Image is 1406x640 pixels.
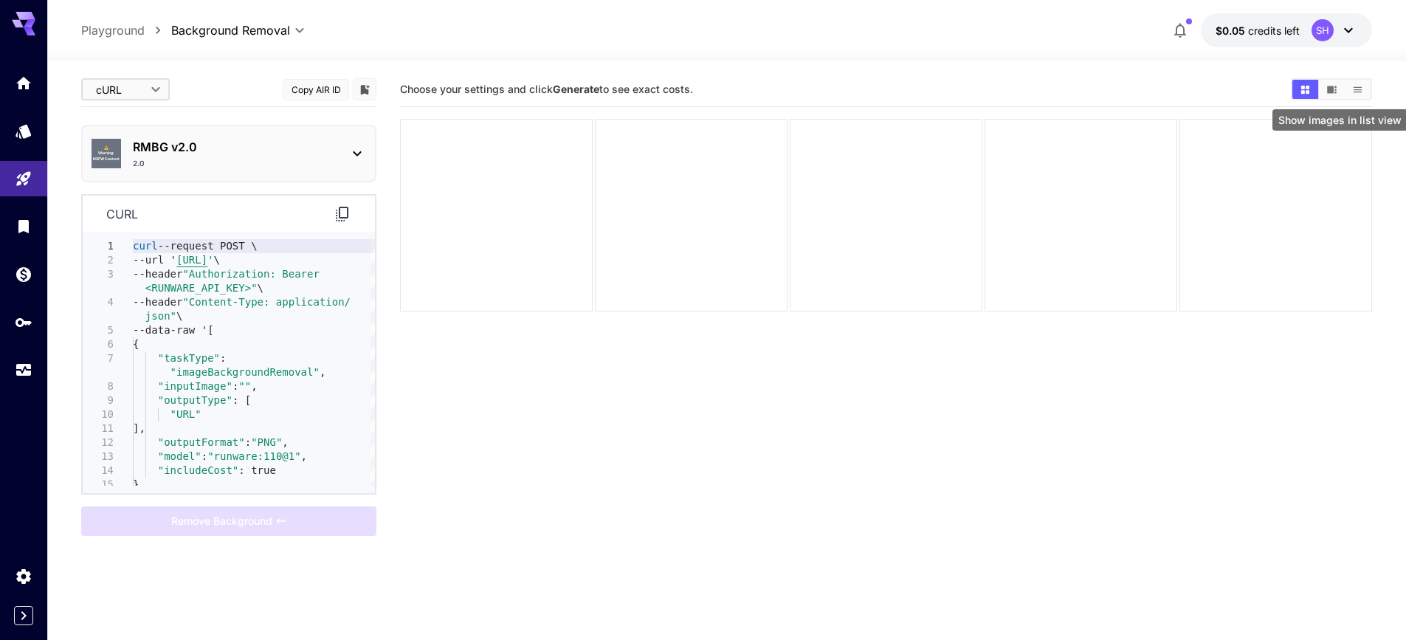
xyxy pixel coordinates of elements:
[83,337,114,351] div: 6
[133,478,139,490] span: }
[553,83,599,95] b: Generate
[15,313,32,331] div: API Keys
[145,282,258,294] span: <RUNWARE_API_KEY>"
[15,170,32,188] div: Playground
[1291,78,1372,100] div: Show images in grid viewShow images in video viewShow images in list view
[93,156,120,162] span: NSFW Content
[182,268,319,280] span: "Authorization: Bearer
[104,145,108,151] span: ⚠️
[207,450,300,462] span: "runware:110@1"
[158,464,239,476] span: "includeCost"
[14,606,33,625] button: Expand sidebar
[201,450,207,462] span: :
[15,74,32,92] div: Home
[251,380,257,392] span: ,
[145,310,176,322] span: json"
[15,122,32,140] div: Models
[283,79,349,100] button: Copy AIR ID
[81,21,171,39] nav: breadcrumb
[171,21,290,39] span: Background Removal
[238,380,251,392] span: ""
[83,351,114,365] div: 7
[1216,23,1300,38] div: $0.05
[158,450,201,462] span: "model"
[83,464,114,478] div: 14
[182,296,351,308] span: "Content-Type: application/
[83,379,114,393] div: 8
[158,352,220,364] span: "taskType"
[1345,80,1371,99] button: Show images in list view
[92,132,366,175] div: ⚠️Warning:NSFW ContentRMBG v2.02.0
[83,478,114,492] div: 15
[81,21,145,39] a: Playground
[133,324,214,336] span: --data-raw '[
[220,352,226,364] span: :
[83,323,114,337] div: 5
[133,422,145,434] span: ],
[133,254,176,266] span: --url '
[301,450,307,462] span: ,
[1312,19,1334,41] div: SH
[232,380,238,392] span: :
[83,436,114,450] div: 12
[320,366,325,378] span: ,
[83,239,114,253] div: 1
[98,151,114,156] span: Warning:
[133,138,337,156] p: RMBG v2.0
[133,268,182,280] span: --header
[232,394,251,406] span: : [
[1319,80,1345,99] button: Show images in video view
[238,464,276,476] span: : true
[158,380,232,392] span: "inputImage"
[83,295,114,309] div: 4
[133,296,182,308] span: --header
[133,338,139,350] span: {
[158,394,232,406] span: "outputType"
[83,393,114,407] div: 9
[1292,80,1318,99] button: Show images in grid view
[176,254,207,266] span: [URL]
[282,436,288,448] span: ,
[83,253,114,267] div: 2
[15,567,32,585] div: Settings
[170,408,201,420] span: "URL"
[15,217,32,235] div: Library
[15,361,32,379] div: Usage
[214,254,220,266] span: \
[1201,13,1372,47] button: $0.05SH
[358,80,371,98] button: Add to library
[158,240,258,252] span: --request POST \
[207,254,213,266] span: '
[133,158,145,169] p: 2.0
[245,436,251,448] span: :
[83,407,114,421] div: 10
[83,421,114,436] div: 11
[176,310,182,322] span: \
[400,83,693,95] span: Choose your settings and click to see exact costs.
[158,436,245,448] span: "outputFormat"
[258,282,263,294] span: \
[1216,24,1248,37] span: $0.05
[1248,24,1300,37] span: credits left
[106,205,138,223] p: curl
[96,82,142,97] span: cURL
[170,366,320,378] span: "imageBackgroundRemoval"
[83,450,114,464] div: 13
[133,240,158,252] span: curl
[83,267,114,281] div: 3
[15,265,32,283] div: Wallet
[251,436,282,448] span: "PNG"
